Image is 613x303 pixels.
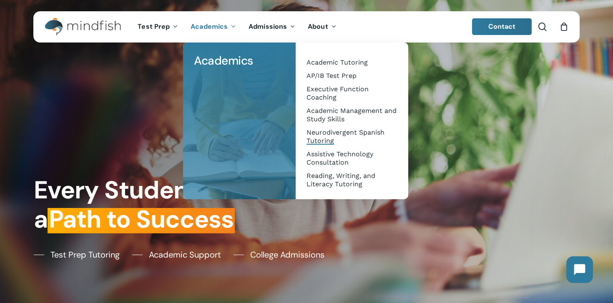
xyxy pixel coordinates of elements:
span: Executive Function Coaching [306,85,369,101]
em: Path to Success [48,203,235,235]
span: About [308,22,328,31]
a: Cart [559,22,568,31]
a: Test Prep [131,23,184,30]
span: College Admissions [250,248,324,261]
a: AP/IB Test Prep [304,69,400,83]
span: Test Prep Tutoring [50,248,120,261]
a: Reading, Writing, and Literacy Tutoring [304,169,400,191]
span: Academic Management and Study Skills [306,107,397,123]
span: Academics [194,53,253,68]
h1: Every Student Has a [34,175,301,234]
span: Reading, Writing, and Literacy Tutoring [306,172,375,188]
span: Academic Support [149,248,221,261]
span: Admissions [249,22,287,31]
a: About [301,23,343,30]
span: Neurodivergent Spanish Tutoring [306,128,384,145]
a: Admissions [242,23,301,30]
a: Academics [184,23,242,30]
iframe: Chatbot [558,248,601,291]
a: Contact [472,18,532,35]
span: Contact [488,22,516,31]
span: AP/IB Test Prep [306,72,357,80]
a: College Admissions [234,248,324,261]
a: Academic Management and Study Skills [304,104,400,126]
nav: Main Menu [131,11,342,43]
a: Neurodivergent Spanish Tutoring [304,126,400,148]
span: Assistive Technology Consultation [306,150,373,166]
a: Test Prep Tutoring [34,248,120,261]
span: Academic Tutoring [306,58,368,66]
span: Test Prep [138,22,170,31]
a: Executive Function Coaching [304,83,400,104]
a: Assistive Technology Consultation [304,148,400,169]
a: Academics [191,51,287,71]
a: Academic Support [132,248,221,261]
span: Academics [191,22,228,31]
a: Academic Tutoring [304,56,400,69]
header: Main Menu [33,11,580,43]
